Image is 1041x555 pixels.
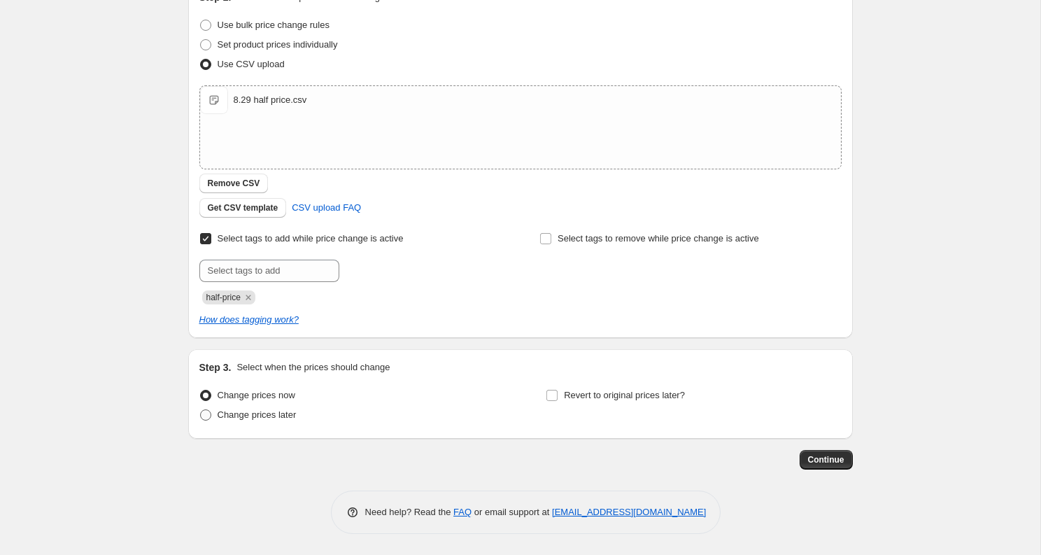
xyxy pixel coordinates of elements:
[365,507,454,517] span: Need help? Read the
[472,507,552,517] span: or email support at
[218,20,330,30] span: Use bulk price change rules
[552,507,706,517] a: [EMAIL_ADDRESS][DOMAIN_NAME]
[218,390,295,400] span: Change prices now
[206,293,241,302] span: half-price
[199,360,232,374] h2: Step 3.
[199,260,339,282] input: Select tags to add
[208,178,260,189] span: Remove CSV
[218,39,338,50] span: Set product prices individually
[236,360,390,374] p: Select when the prices should change
[292,201,361,215] span: CSV upload FAQ
[218,233,404,244] span: Select tags to add while price change is active
[218,409,297,420] span: Change prices later
[218,59,285,69] span: Use CSV upload
[199,198,287,218] button: Get CSV template
[199,314,299,325] a: How does tagging work?
[242,291,255,304] button: Remove half-price
[283,197,369,219] a: CSV upload FAQ
[558,233,759,244] span: Select tags to remove while price change is active
[564,390,685,400] span: Revert to original prices later?
[453,507,472,517] a: FAQ
[800,450,853,470] button: Continue
[808,454,844,465] span: Continue
[234,93,307,107] div: 8.29 half price.csv
[208,202,278,213] span: Get CSV template
[199,174,269,193] button: Remove CSV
